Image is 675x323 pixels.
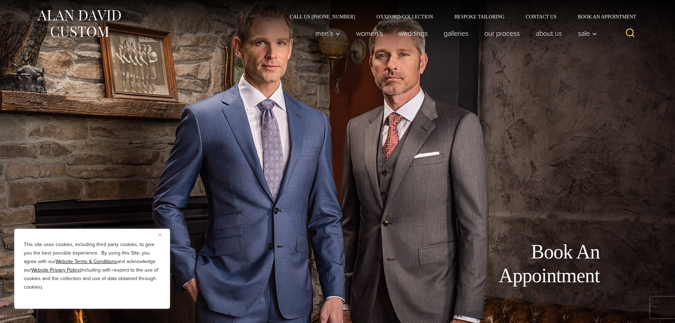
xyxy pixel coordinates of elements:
[440,240,600,288] h1: Book An Appointment
[158,230,167,239] button: Close
[622,25,639,42] button: View Search Form
[390,26,435,40] a: weddings
[24,240,161,291] p: This site uses cookies, including third party cookies, to give you the best possible experience. ...
[476,26,528,40] a: Our Process
[348,26,390,40] a: Women’s
[567,14,639,19] a: Book an Appointment
[435,26,476,40] a: Galleries
[158,233,162,236] img: Close
[31,266,80,274] a: Website Privacy Policy
[578,30,597,37] span: Sale
[528,26,570,40] a: About Us
[366,14,444,19] a: Oxxford Collection
[56,258,117,265] a: Website Terms & Conditions
[315,30,340,37] span: Men’s
[515,14,567,19] a: Contact Us
[307,26,601,40] nav: Primary Navigation
[36,8,122,39] img: Alan David Custom
[279,14,366,19] a: Call Us [PHONE_NUMBER]
[444,14,515,19] a: Bespoke Tailoring
[279,14,639,19] nav: Secondary Navigation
